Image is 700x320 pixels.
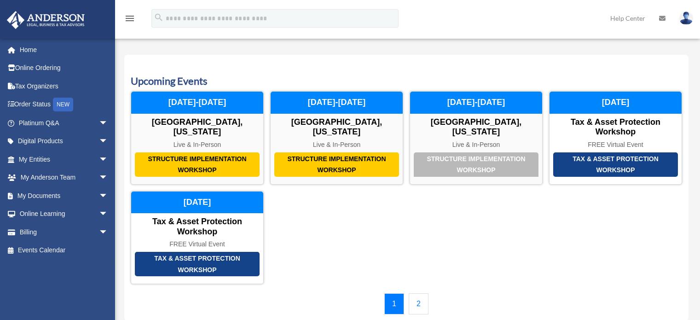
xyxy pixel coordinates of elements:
[410,92,542,114] div: [DATE]-[DATE]
[271,117,403,137] div: [GEOGRAPHIC_DATA], [US_STATE]
[410,91,543,184] a: Structure Implementation Workshop [GEOGRAPHIC_DATA], [US_STATE] Live & In-Person [DATE]-[DATE]
[384,293,404,314] a: 1
[6,41,122,59] a: Home
[131,91,264,184] a: Structure Implementation Workshop [GEOGRAPHIC_DATA], [US_STATE] Live & In-Person [DATE]-[DATE]
[6,114,122,132] a: Platinum Q&Aarrow_drop_down
[99,132,117,151] span: arrow_drop_down
[6,223,122,241] a: Billingarrow_drop_down
[6,132,122,151] a: Digital Productsarrow_drop_down
[99,114,117,133] span: arrow_drop_down
[131,74,682,88] h3: Upcoming Events
[6,241,117,260] a: Events Calendar
[6,169,122,187] a: My Anderson Teamarrow_drop_down
[131,191,264,284] a: Tax & Asset Protection Workshop Tax & Asset Protection Workshop FREE Virtual Event [DATE]
[99,205,117,224] span: arrow_drop_down
[99,150,117,169] span: arrow_drop_down
[131,217,263,237] div: Tax & Asset Protection Workshop
[4,11,87,29] img: Anderson Advisors Platinum Portal
[131,240,263,248] div: FREE Virtual Event
[409,293,428,314] a: 2
[131,92,263,114] div: [DATE]-[DATE]
[131,117,263,137] div: [GEOGRAPHIC_DATA], [US_STATE]
[6,59,122,77] a: Online Ordering
[414,152,538,177] div: Structure Implementation Workshop
[99,169,117,187] span: arrow_drop_down
[154,12,164,23] i: search
[124,13,135,24] i: menu
[131,141,263,149] div: Live & In-Person
[271,141,403,149] div: Live & In-Person
[550,92,682,114] div: [DATE]
[6,186,122,205] a: My Documentsarrow_drop_down
[135,152,260,177] div: Structure Implementation Workshop
[135,252,260,276] div: Tax & Asset Protection Workshop
[99,186,117,205] span: arrow_drop_down
[131,192,263,214] div: [DATE]
[679,12,693,25] img: User Pic
[6,150,122,169] a: My Entitiesarrow_drop_down
[550,117,682,137] div: Tax & Asset Protection Workshop
[550,141,682,149] div: FREE Virtual Event
[270,91,403,184] a: Structure Implementation Workshop [GEOGRAPHIC_DATA], [US_STATE] Live & In-Person [DATE]-[DATE]
[271,92,403,114] div: [DATE]-[DATE]
[6,77,122,95] a: Tax Organizers
[6,95,122,114] a: Order StatusNEW
[553,152,678,177] div: Tax & Asset Protection Workshop
[124,16,135,24] a: menu
[549,91,682,184] a: Tax & Asset Protection Workshop Tax & Asset Protection Workshop FREE Virtual Event [DATE]
[99,223,117,242] span: arrow_drop_down
[274,152,399,177] div: Structure Implementation Workshop
[53,98,73,111] div: NEW
[6,205,122,223] a: Online Learningarrow_drop_down
[410,141,542,149] div: Live & In-Person
[410,117,542,137] div: [GEOGRAPHIC_DATA], [US_STATE]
